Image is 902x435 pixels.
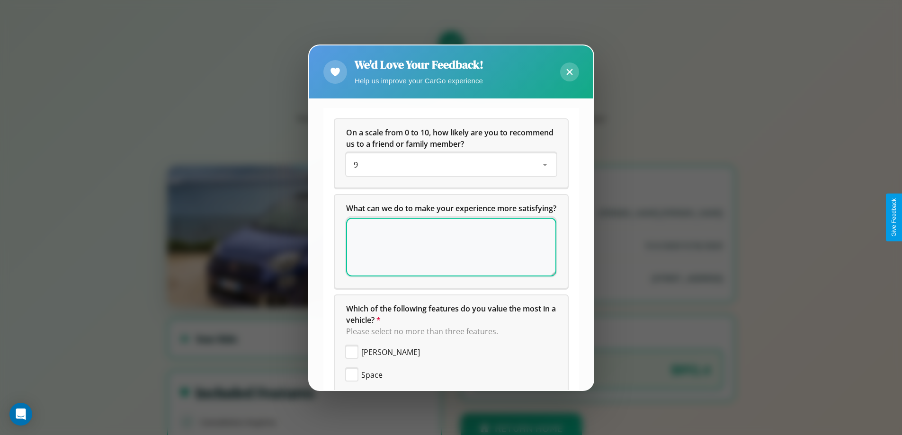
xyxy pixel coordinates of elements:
[355,57,483,72] h2: We'd Love Your Feedback!
[335,119,568,187] div: On a scale from 0 to 10, how likely are you to recommend us to a friend or family member?
[9,403,32,426] div: Open Intercom Messenger
[346,153,556,176] div: On a scale from 0 to 10, how likely are you to recommend us to a friend or family member?
[891,198,897,237] div: Give Feedback
[354,160,358,170] span: 9
[355,74,483,87] p: Help us improve your CarGo experience
[346,203,556,213] span: What can we do to make your experience more satisfying?
[346,303,558,325] span: Which of the following features do you value the most in a vehicle?
[361,369,383,381] span: Space
[346,127,556,150] h5: On a scale from 0 to 10, how likely are you to recommend us to a friend or family member?
[361,346,420,358] span: [PERSON_NAME]
[346,127,555,149] span: On a scale from 0 to 10, how likely are you to recommend us to a friend or family member?
[346,326,498,337] span: Please select no more than three features.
